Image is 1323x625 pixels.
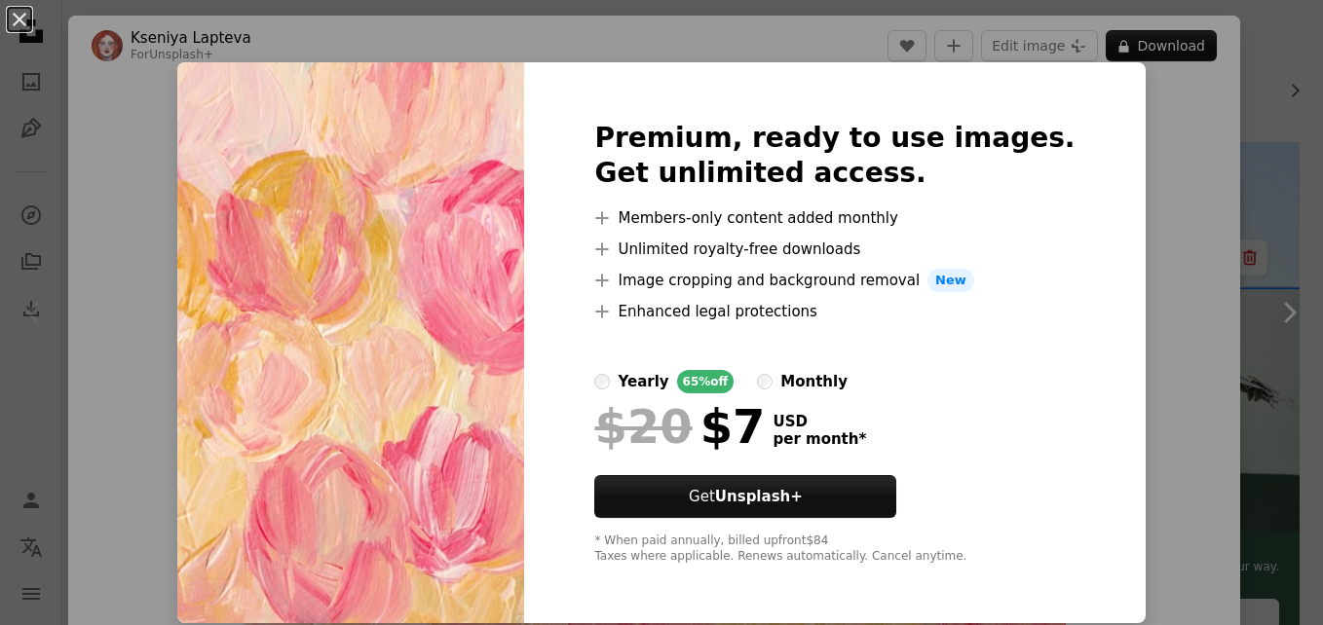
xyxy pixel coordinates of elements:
li: Enhanced legal protections [594,300,1075,323]
img: premium_photo-1689518469262-6f9499412ef0 [177,62,524,623]
button: GetUnsplash+ [594,475,896,518]
input: yearly65%off [594,374,610,389]
div: $7 [594,401,765,452]
div: 65% off [677,370,735,393]
span: $20 [594,401,692,452]
div: * When paid annually, billed upfront $84 Taxes where applicable. Renews automatically. Cancel any... [594,533,1075,565]
span: New [927,269,974,292]
li: Image cropping and background removal [594,269,1075,292]
div: monthly [780,370,848,393]
h2: Premium, ready to use images. Get unlimited access. [594,121,1075,191]
div: yearly [618,370,668,393]
span: per month * [773,430,866,448]
strong: Unsplash+ [715,488,803,505]
li: Members-only content added monthly [594,206,1075,230]
span: USD [773,413,866,430]
input: monthly [757,374,773,389]
li: Unlimited royalty-free downloads [594,238,1075,261]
